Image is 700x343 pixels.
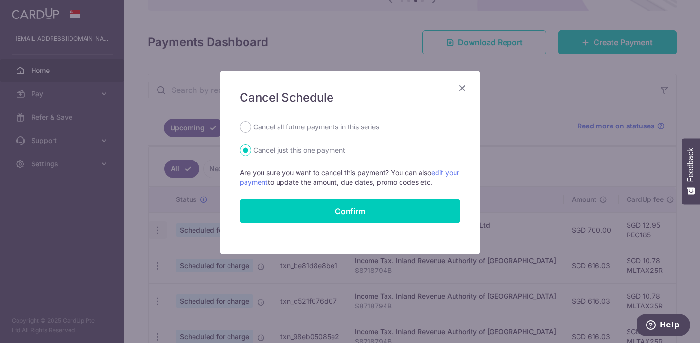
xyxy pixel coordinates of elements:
[637,314,690,338] iframe: Opens a widget where you can find more information
[240,168,460,187] p: Are you sure you want to cancel this payment? You can also to update the amount, due dates, promo...
[253,121,379,133] label: Cancel all future payments in this series
[456,82,468,94] button: Close
[686,148,695,182] span: Feedback
[240,90,460,106] h5: Cancel Schedule
[253,144,345,156] label: Cancel just this one payment
[240,199,460,223] button: Confirm
[682,138,700,204] button: Feedback - Show survey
